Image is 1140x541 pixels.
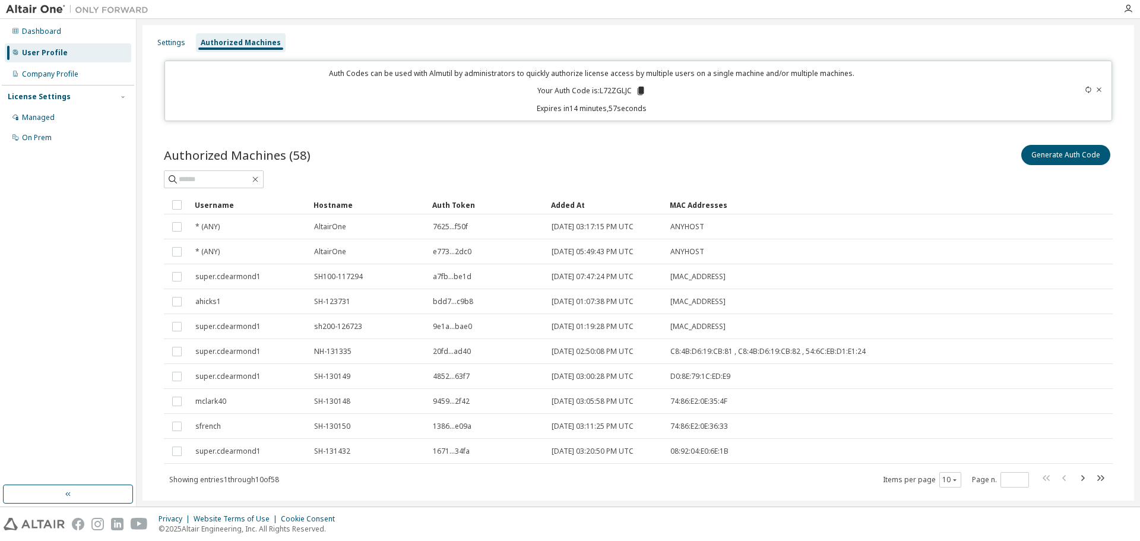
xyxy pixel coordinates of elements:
span: super.cdearmond1 [195,322,261,331]
span: ahicks1 [195,297,221,306]
span: mclark40 [195,397,226,406]
span: [DATE] 02:50:08 PM UTC [552,347,634,356]
span: 74:86:E2:0E:36:33 [670,422,728,431]
img: youtube.svg [131,518,148,530]
div: Cookie Consent [281,514,342,524]
span: Items per page [883,472,961,488]
span: SH-123731 [314,297,350,306]
span: 4852...63f7 [433,372,470,381]
div: Authorized Machines [201,38,281,48]
span: 20fd...ad40 [433,347,471,356]
span: NH-131335 [314,347,351,356]
span: ANYHOST [670,222,704,232]
span: 9459...2f42 [433,397,470,406]
span: e773...2dc0 [433,247,471,257]
p: Your Auth Code is: L72ZGLJC [537,86,646,96]
img: altair_logo.svg [4,518,65,530]
div: Privacy [159,514,194,524]
div: Dashboard [22,27,61,36]
span: C8:4B:D6:19:CB:81 , C8:4B:D6:19:CB:82 , 54:6C:EB:D1:E1:24 [670,347,866,356]
span: [MAC_ADDRESS] [670,322,726,331]
div: Hostname [313,195,423,214]
img: Altair One [6,4,154,15]
div: Added At [551,195,660,214]
span: SH-130149 [314,372,350,381]
span: [DATE] 03:11:25 PM UTC [552,422,634,431]
span: [MAC_ADDRESS] [670,272,726,281]
span: [DATE] 01:19:28 PM UTC [552,322,634,331]
span: [DATE] 03:00:28 PM UTC [552,372,634,381]
span: D0:8E:79:1C:ED:E9 [670,372,730,381]
span: sfrench [195,422,221,431]
span: [DATE] 03:17:15 PM UTC [552,222,634,232]
div: Settings [157,38,185,48]
span: AltairOne [314,222,346,232]
span: bdd7...c9b8 [433,297,473,306]
span: super.cdearmond1 [195,272,261,281]
span: SH-130150 [314,422,350,431]
div: User Profile [22,48,68,58]
span: AltairOne [314,247,346,257]
img: facebook.svg [72,518,84,530]
div: License Settings [8,92,71,102]
span: SH-131432 [314,447,350,456]
div: Managed [22,113,55,122]
span: * (ANY) [195,222,220,232]
span: [DATE] 07:47:24 PM UTC [552,272,634,281]
span: 1671...34fa [433,447,470,456]
img: instagram.svg [91,518,104,530]
div: On Prem [22,133,52,143]
span: [DATE] 05:49:43 PM UTC [552,247,634,257]
div: Username [195,195,304,214]
span: Page n. [972,472,1029,488]
span: * (ANY) [195,247,220,257]
p: Expires in 14 minutes, 57 seconds [172,103,1012,113]
div: Website Terms of Use [194,514,281,524]
span: super.cdearmond1 [195,347,261,356]
span: [MAC_ADDRESS] [670,297,726,306]
span: [DATE] 01:07:38 PM UTC [552,297,634,306]
div: MAC Addresses [670,195,982,214]
span: super.cdearmond1 [195,372,261,381]
span: sh200-126723 [314,322,362,331]
span: [DATE] 03:05:58 PM UTC [552,397,634,406]
div: Company Profile [22,69,78,79]
span: 1386...e09a [433,422,471,431]
p: © 2025 Altair Engineering, Inc. All Rights Reserved. [159,524,342,534]
span: 7625...f50f [433,222,468,232]
div: Auth Token [432,195,541,214]
span: SH-130148 [314,397,350,406]
img: linkedin.svg [111,518,123,530]
span: Showing entries 1 through 10 of 58 [169,474,279,485]
p: Auth Codes can be used with Almutil by administrators to quickly authorize license access by mult... [172,68,1012,78]
button: Generate Auth Code [1021,145,1110,165]
span: 08:92:04:E0:6E:1B [670,447,729,456]
span: [DATE] 03:20:50 PM UTC [552,447,634,456]
span: Authorized Machines (58) [164,147,311,163]
span: SH100-117294 [314,272,363,281]
span: a7fb...be1d [433,272,471,281]
span: ANYHOST [670,247,704,257]
button: 10 [942,475,958,485]
span: 74:86:E2:0E:35:4F [670,397,727,406]
span: super.cdearmond1 [195,447,261,456]
span: 9e1a...bae0 [433,322,472,331]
